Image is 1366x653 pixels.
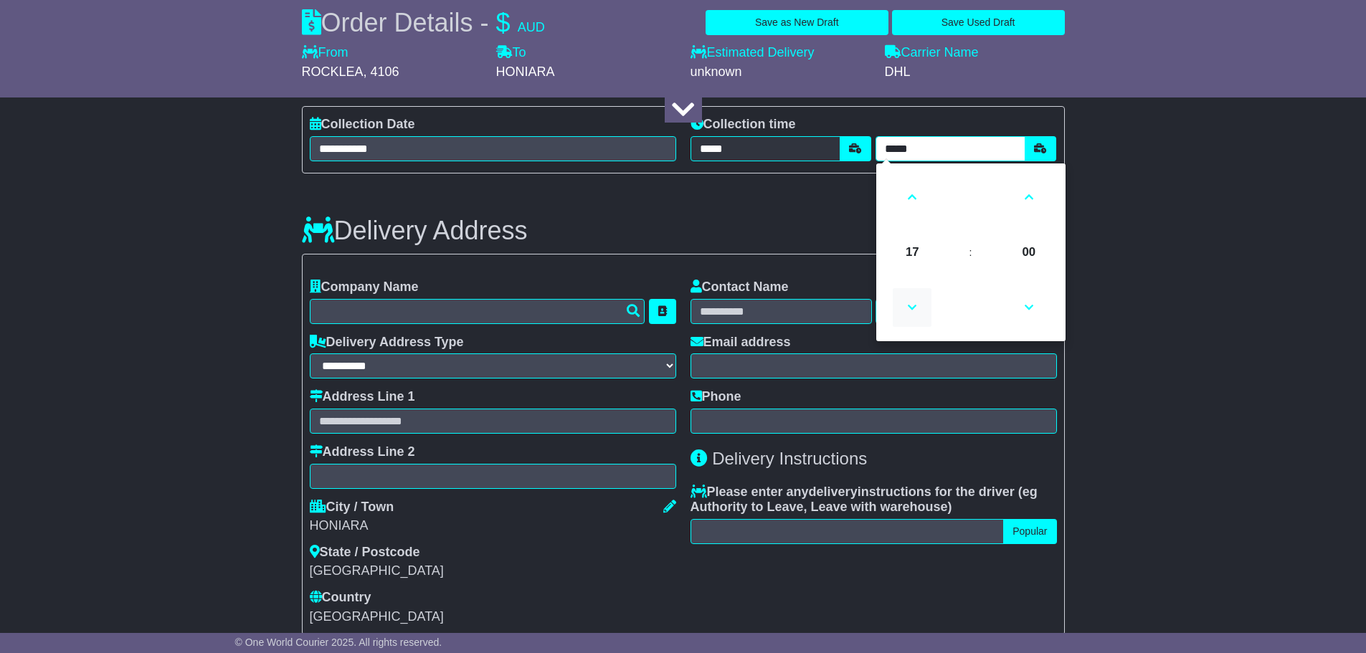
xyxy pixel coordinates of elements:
[496,45,526,61] label: To
[310,500,394,515] label: City / Town
[310,280,419,295] label: Company Name
[885,65,1065,80] div: DHL
[706,10,888,35] button: Save as New Draft
[496,8,511,37] span: $
[691,335,791,351] label: Email address
[310,518,676,534] div: HONIARA
[691,117,796,133] label: Collection time
[691,485,1038,515] span: eg Authority to Leave, Leave with warehouse
[302,65,364,79] span: ROCKLEA
[893,233,931,272] span: Pick Hour
[809,485,858,499] span: delivery
[518,20,545,34] span: AUD
[302,7,545,38] div: Order Details -
[310,590,371,606] label: Country
[892,10,1065,35] button: Save Used Draft
[712,449,867,468] span: Delivery Instructions
[310,335,464,351] label: Delivery Address Type
[310,545,420,561] label: State / Postcode
[691,389,741,405] label: Phone
[691,45,871,61] label: Estimated Delivery
[302,216,528,245] h3: Delivery Address
[310,563,491,579] div: [GEOGRAPHIC_DATA]
[496,65,555,79] span: HONIARA
[310,444,415,460] label: Address Line 2
[946,228,995,277] td: :
[1007,171,1050,223] a: Increment Minute
[691,485,1057,515] label: Please enter any instructions for the driver ( )
[891,171,934,223] a: Increment Hour
[1003,519,1056,544] button: Popular
[691,280,789,295] label: Contact Name
[310,389,415,405] label: Address Line 1
[691,65,871,80] div: unknown
[310,117,415,133] label: Collection Date
[1007,282,1050,333] a: Decrement Minute
[364,65,399,79] span: , 4106
[885,45,979,61] label: Carrier Name
[891,282,934,333] a: Decrement Hour
[302,45,348,61] label: From
[310,609,444,624] span: [GEOGRAPHIC_DATA]
[1010,233,1048,272] span: Pick Minute
[235,637,442,648] span: © One World Courier 2025. All rights reserved.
